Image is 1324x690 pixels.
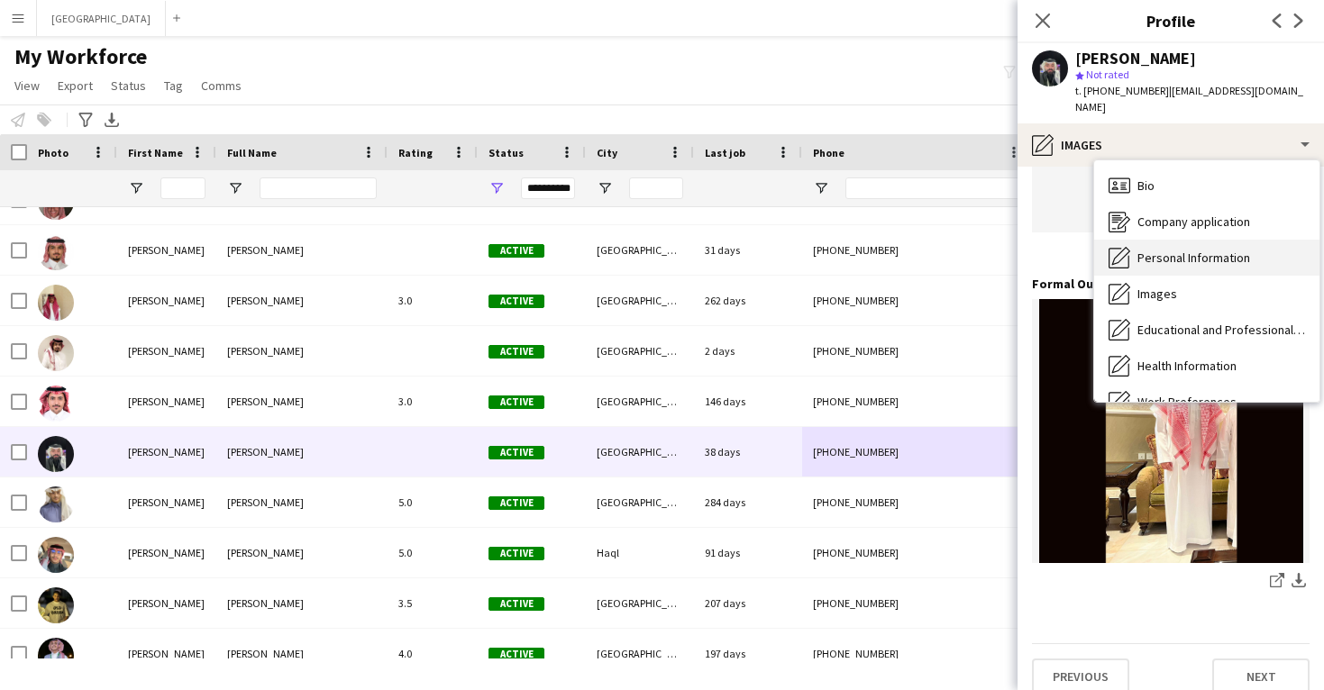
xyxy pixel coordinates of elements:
button: Open Filter Menu [227,180,243,196]
div: 91 days [694,528,802,577]
button: [GEOGRAPHIC_DATA] [37,1,166,36]
div: [PERSON_NAME] [1075,50,1196,67]
div: [GEOGRAPHIC_DATA] [586,377,694,426]
img: Abdulaziz Alothman [38,386,74,422]
span: Active [489,597,544,611]
div: [GEOGRAPHIC_DATA] [586,276,694,325]
img: Abdulaziz Aloumi [38,436,74,472]
div: [PERSON_NAME] [117,225,216,275]
span: [PERSON_NAME] [227,395,304,408]
button: Open Filter Menu [128,180,144,196]
button: Open Filter Menu [489,180,505,196]
div: 262 days [694,276,802,325]
span: Last job [705,146,745,159]
button: Open Filter Menu [813,180,829,196]
span: Health Information [1137,358,1237,374]
div: 5.0 [388,477,478,527]
a: View [7,74,47,97]
div: 284 days [694,477,802,527]
span: [PERSON_NAME] [227,647,304,660]
div: [PHONE_NUMBER] [802,427,1033,477]
div: [PERSON_NAME] [117,427,216,477]
input: Phone Filter Input [845,177,1022,199]
input: Full Name Filter Input [260,177,377,199]
span: Active [489,547,544,560]
span: Educational and Professional Background [1137,322,1305,338]
span: Tag [164,77,183,94]
span: Rating [398,146,433,159]
img: Abdulaziz Alshmmari [38,537,74,573]
div: Health Information [1094,348,1319,384]
div: Educational and Professional Background [1094,312,1319,348]
span: Full Name [227,146,277,159]
div: 3.5 [388,578,478,628]
div: [GEOGRAPHIC_DATA] [586,477,694,527]
div: [GEOGRAPHIC_DATA] [586,427,694,477]
span: Work Preferences [1137,394,1237,410]
span: Phone [813,146,845,159]
div: 146 days [694,377,802,426]
div: 2 days [694,326,802,376]
h3: Formal Outfit Picture [1032,276,1168,292]
span: [PERSON_NAME] [227,546,304,559]
div: 197 days [694,629,802,678]
span: Active [489,244,544,258]
span: First Name [128,146,183,159]
span: Personal Information [1137,250,1250,266]
div: 207 days [694,578,802,628]
a: Comms [194,74,249,97]
div: [PERSON_NAME] [117,477,216,527]
span: [PERSON_NAME] [227,495,304,509]
div: [PHONE_NUMBER] [802,276,1033,325]
div: [PHONE_NUMBER] [802,225,1033,275]
a: Export [50,74,100,97]
span: Active [489,295,544,308]
span: Bio [1137,177,1155,194]
div: [GEOGRAPHIC_DATA] [586,578,694,628]
div: [PHONE_NUMBER] [802,528,1033,577]
img: Abdulaziz Alsharadin [38,486,74,522]
input: City Filter Input [629,177,683,199]
span: Not rated [1086,68,1129,81]
span: Images [1137,286,1177,302]
div: 31 days [694,225,802,275]
div: [PHONE_NUMBER] [802,377,1033,426]
app-action-btn: Export XLSX [101,109,123,131]
span: Comms [201,77,242,94]
div: [GEOGRAPHIC_DATA] [586,225,694,275]
div: Images [1018,123,1324,167]
div: [GEOGRAPHIC_DATA] [586,326,694,376]
div: Work Preferences [1094,384,1319,420]
div: 38 days [694,427,802,477]
div: Company application [1094,204,1319,240]
button: Open Filter Menu [597,180,613,196]
div: Bio [1094,168,1319,204]
span: [PERSON_NAME] [227,344,304,358]
span: [PERSON_NAME] [227,294,304,307]
span: [PERSON_NAME] [227,445,304,458]
span: Photo [38,146,68,159]
div: [PERSON_NAME] [117,629,216,678]
span: t. [PHONE_NUMBER] [1075,84,1169,97]
span: Status [489,146,524,159]
span: Company application [1137,213,1250,230]
span: Active [489,446,544,459]
div: [PERSON_NAME] [117,578,216,628]
div: [GEOGRAPHIC_DATA] [586,629,694,678]
img: Abdulaziz Almutairi [38,285,74,321]
div: 4.0 [388,629,478,678]
h3: Profile [1018,9,1324,32]
span: View [14,77,40,94]
div: [PERSON_NAME] [117,276,216,325]
span: Status [111,77,146,94]
img: Abdulaziz Almousa [38,234,74,270]
a: Status [104,74,153,97]
img: 7BC333F6-0873-401D-BB5A-32FD38632A9C.jpeg [1032,299,1310,563]
span: My Workforce [14,43,147,70]
div: 3.0 [388,377,478,426]
span: Export [58,77,93,94]
span: Active [489,345,544,359]
div: Images [1094,276,1319,312]
div: [PHONE_NUMBER] [802,326,1033,376]
a: Tag [157,74,190,97]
